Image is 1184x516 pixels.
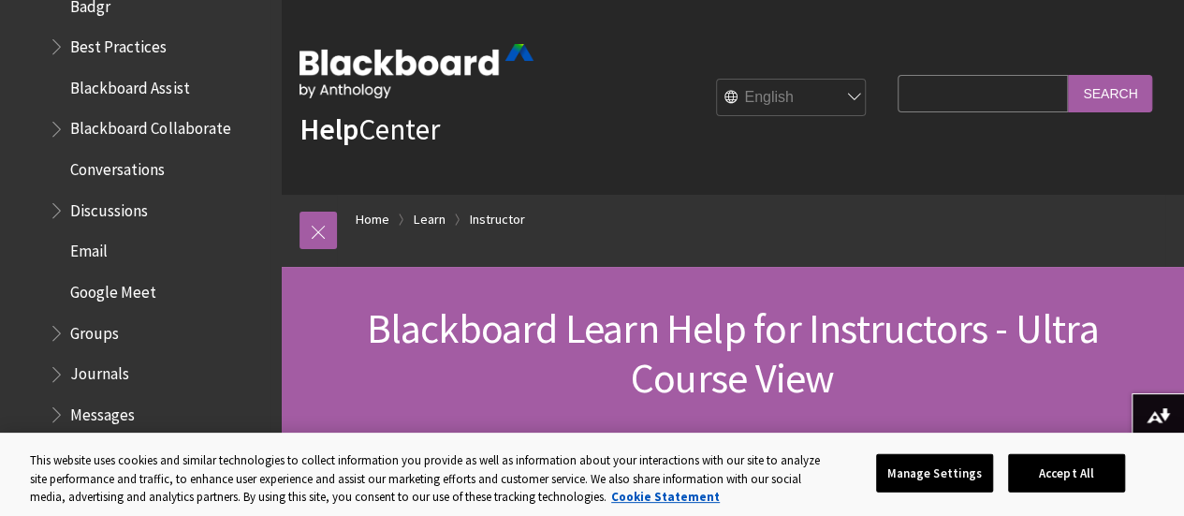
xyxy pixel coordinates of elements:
[70,317,119,343] span: Groups
[30,451,829,507] div: This website uses cookies and similar technologies to collect information you provide as well as ...
[70,113,230,139] span: Blackboard Collaborate
[300,44,534,98] img: Blackboard by Anthology
[366,302,1098,404] span: Blackboard Learn Help for Instructors - Ultra Course View
[1008,453,1125,493] button: Accept All
[470,208,525,231] a: Instructor
[70,359,129,384] span: Journals
[717,80,867,117] select: Site Language Selector
[70,154,165,179] span: Conversations
[70,276,156,302] span: Google Meet
[70,236,108,261] span: Email
[1068,75,1152,111] input: Search
[611,489,720,505] a: More information about your privacy, opens in a new tab
[300,111,358,148] strong: Help
[300,111,440,148] a: HelpCenter
[70,399,135,424] span: Messages
[876,453,993,493] button: Manage Settings
[70,72,189,97] span: Blackboard Assist
[70,31,167,56] span: Best Practices
[414,208,446,231] a: Learn
[356,208,389,231] a: Home
[70,195,148,220] span: Discussions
